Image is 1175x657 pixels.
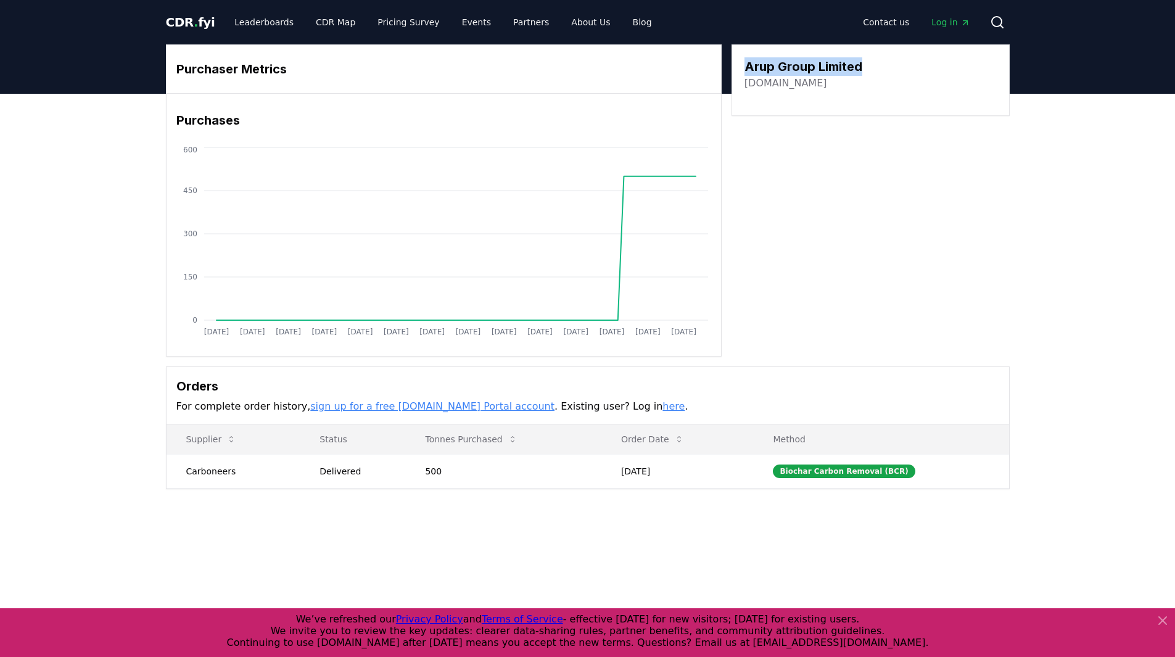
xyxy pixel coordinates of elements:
a: Log in [921,11,979,33]
p: Method [763,433,999,445]
tspan: [DATE] [491,328,516,336]
tspan: [DATE] [384,328,409,336]
span: Log in [931,16,970,28]
span: . [194,15,198,30]
tspan: 300 [183,229,197,238]
button: Supplier [176,427,247,452]
a: Events [452,11,501,33]
p: For complete order history, . Existing user? Log in . [176,399,999,414]
a: About Us [561,11,620,33]
tspan: 600 [183,146,197,154]
h3: Purchases [176,111,711,130]
tspan: [DATE] [599,328,624,336]
h3: Orders [176,377,999,395]
button: Order Date [611,427,694,452]
tspan: [DATE] [276,328,301,336]
a: Blog [623,11,662,33]
a: here [662,400,685,412]
a: CDR Map [306,11,365,33]
tspan: [DATE] [311,328,337,336]
td: 500 [405,454,601,488]
a: [DOMAIN_NAME] [744,76,827,91]
tspan: [DATE] [527,328,553,336]
button: Tonnes Purchased [415,427,527,452]
a: Partners [503,11,559,33]
h3: Arup Group Limited [744,57,862,76]
tspan: [DATE] [455,328,480,336]
tspan: [DATE] [347,328,373,336]
div: Delivered [320,465,395,477]
span: CDR fyi [166,15,215,30]
a: CDR.fyi [166,14,215,31]
tspan: [DATE] [204,328,229,336]
a: Leaderboards [225,11,303,33]
tspan: [DATE] [635,328,661,336]
a: Pricing Survey [368,11,449,33]
p: Status [310,433,395,445]
nav: Main [225,11,661,33]
tspan: 450 [183,186,197,195]
tspan: 0 [192,316,197,324]
tspan: [DATE] [563,328,588,336]
tspan: [DATE] [239,328,265,336]
h3: Purchaser Metrics [176,60,711,78]
div: Biochar Carbon Removal (BCR) [773,465,915,478]
tspan: 150 [183,273,197,281]
tspan: [DATE] [671,328,696,336]
nav: Main [853,11,979,33]
a: sign up for a free [DOMAIN_NAME] Portal account [310,400,555,412]
tspan: [DATE] [419,328,445,336]
a: Contact us [853,11,919,33]
td: [DATE] [601,454,754,488]
td: Carboneers [167,454,300,488]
